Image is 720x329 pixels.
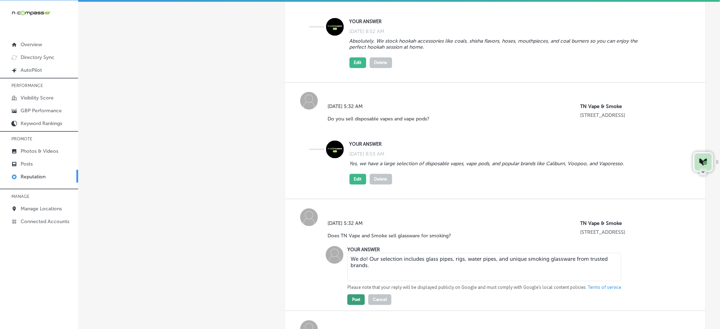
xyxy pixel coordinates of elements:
[350,142,650,147] label: YOUR ANSWER
[327,221,456,227] label: [DATE] 5:32 AM
[350,19,650,25] label: YOUR ANSWER
[350,151,385,157] label: [DATE] 8:53 AM
[21,108,62,114] p: GBP Performance
[347,247,380,253] label: YOUR ANSWER
[370,58,392,68] button: Delete
[347,253,621,281] textarea: We do! Our selection includes glass pipes, rigs, water pipes, and unique smoking glassware from t...
[21,54,54,60] p: Directory Sync
[21,161,33,167] p: Posts
[350,38,650,50] p: Absolutely. We stock hookah accessories like coals, shisha flavors, hoses, mouthpieces, and coal ...
[347,295,365,305] button: Post
[21,206,62,212] p: Manage Locations
[580,221,653,227] p: TN Vape & Smoke
[350,174,366,185] button: Edit
[21,148,58,154] p: Photos & Videos
[370,174,392,185] button: Delete
[588,285,621,291] a: Terms of service
[350,29,385,35] label: [DATE] 8:52 AM
[21,219,69,225] p: Connected Accounts
[580,113,653,119] p: 2705 Old Fort Pkwy, Suite P
[21,174,45,180] p: Reputation
[327,116,429,122] p: Do you sell disposable vapes and vape pods?
[350,161,624,167] p: Yes, we have a large selection of disposable vapes, vape pods, and popular brands like Caliburn, ...
[21,95,54,101] p: Visibility Score
[21,67,42,73] p: AutoPilot
[368,295,391,305] button: Cancel
[580,104,653,110] p: TN Vape & Smoke
[580,230,653,236] p: 2705 Old Fort Pkwy, Suite P
[327,104,435,110] label: [DATE] 5:32 AM
[350,58,366,68] button: Edit
[11,10,50,16] img: 660ab0bf-5cc7-4cb8-ba1c-48b5ae0f18e60NCTV_CLogo_TV_Black_-500x88.png
[327,233,451,239] p: Does TN Vape and Smoke sell glassware for smoking?
[21,42,42,48] p: Overview
[21,120,62,126] p: Keyword Rankings
[347,285,621,291] p: Please note that your reply will be displayed publicly on Google and must comply with Google's lo...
